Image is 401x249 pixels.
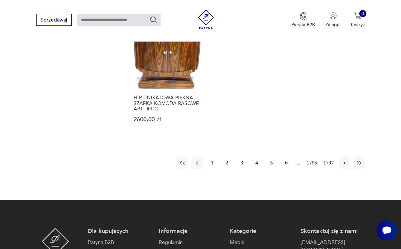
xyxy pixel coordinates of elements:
p: Zaloguj [325,21,340,28]
button: 2 [221,157,233,169]
button: 5 [266,157,277,169]
button: 4 [251,157,262,169]
p: Dla kupujących [88,228,149,235]
a: H-P UNIKATOWA PIĘKNA SZAFKA KOMODA RASOWE ART DECOH-P UNIKATOWA PIĘKNA SZAFKA KOMODA RASOWE ART D... [130,16,204,135]
button: 1797 [322,157,335,169]
p: Patyna B2B [291,21,315,28]
a: Ikona medaluPatyna B2B [291,12,315,28]
button: 0Koszyk [350,12,365,28]
button: 1 [206,157,218,169]
button: 6 [281,157,292,169]
button: Szukaj [149,16,157,24]
img: Ikonka użytkownika [329,12,336,19]
a: Meble [230,239,291,246]
button: Zaloguj [325,12,340,28]
img: Ikona medalu [300,12,307,20]
button: Sprzedawaj [36,14,72,26]
iframe: Smartsupp widget button [377,220,397,240]
p: Koszyk [350,21,365,28]
p: Skontaktuj się z nami [300,228,362,235]
p: Kategorie [230,228,291,235]
img: Patyna - sklep z meblami i dekoracjami vintage [194,10,218,29]
button: 3 [236,157,247,169]
h3: H-P UNIKATOWA PIĘKNA SZAFKA KOMODA RASOWE ART DECO [133,95,201,111]
img: Ikona koszyka [354,12,361,19]
p: Informacje [159,228,220,235]
div: 0 [359,10,366,17]
p: 2600,00 zł [133,117,201,122]
a: Regulamin [159,239,220,246]
button: Patyna B2B [291,12,315,28]
a: Sprzedawaj [36,18,72,23]
button: 1796 [305,157,319,169]
a: Patyna B2B [88,239,149,246]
